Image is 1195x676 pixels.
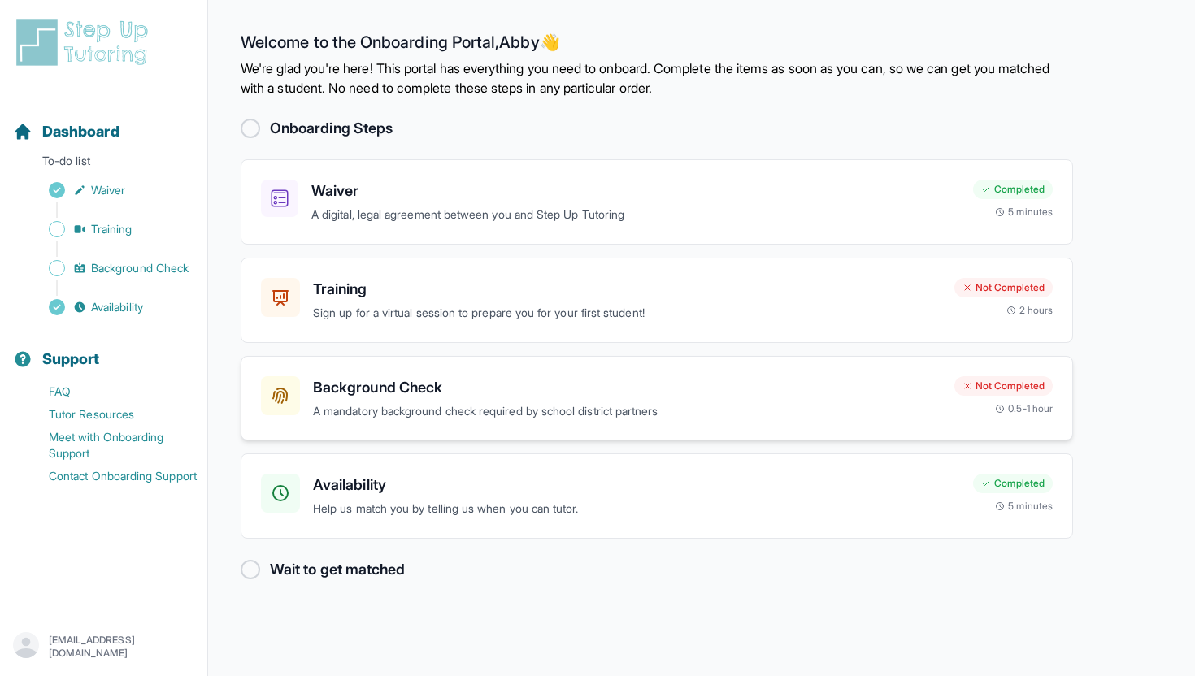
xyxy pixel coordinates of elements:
[13,218,207,240] a: Training
[995,206,1053,219] div: 5 minutes
[49,634,194,660] p: [EMAIL_ADDRESS][DOMAIN_NAME]
[270,117,393,140] h2: Onboarding Steps
[313,304,941,323] p: Sign up for a virtual session to prepare you for your first student!
[311,206,960,224] p: A digital, legal agreement between you and Step Up Tutoring
[91,182,125,198] span: Waiver
[13,296,207,318] a: Availability
[241,258,1073,343] a: TrainingSign up for a virtual session to prepare you for your first student!Not Completed2 hours
[995,500,1053,513] div: 5 minutes
[13,426,207,465] a: Meet with Onboarding Support
[954,278,1053,297] div: Not Completed
[7,94,201,149] button: Dashboard
[973,180,1053,199] div: Completed
[241,32,1073,58] h2: Welcome to the Onboarding Portal, Abby 👋
[995,402,1053,415] div: 0.5-1 hour
[13,16,158,68] img: logo
[313,474,960,496] h3: Availability
[973,474,1053,493] div: Completed
[241,159,1073,245] a: WaiverA digital, legal agreement between you and Step Up TutoringCompleted5 minutes
[1006,304,1054,317] div: 2 hours
[313,500,960,518] p: Help us match you by telling us when you can tutor.
[13,179,207,201] a: Waiver
[7,322,201,377] button: Support
[42,348,100,370] span: Support
[91,221,133,237] span: Training
[13,632,194,661] button: [EMAIL_ADDRESS][DOMAIN_NAME]
[313,402,941,421] p: A mandatory background check required by school district partners
[13,465,207,487] a: Contact Onboarding Support
[13,380,207,403] a: FAQ
[13,257,207,279] a: Background Check
[954,376,1053,396] div: Not Completed
[241,453,1073,539] a: AvailabilityHelp us match you by telling us when you can tutor.Completed5 minutes
[313,376,941,399] h3: Background Check
[7,153,201,175] p: To-do list
[270,558,405,581] h2: Wait to get matched
[311,180,960,202] h3: Waiver
[241,356,1073,441] a: Background CheckA mandatory background check required by school district partnersNot Completed0.5...
[13,120,119,143] a: Dashboard
[13,403,207,426] a: Tutor Resources
[91,299,143,315] span: Availability
[313,278,941,301] h3: Training
[241,58,1073,97] p: We're glad you're here! This portal has everything you need to onboard. Complete the items as soo...
[91,260,189,276] span: Background Check
[42,120,119,143] span: Dashboard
